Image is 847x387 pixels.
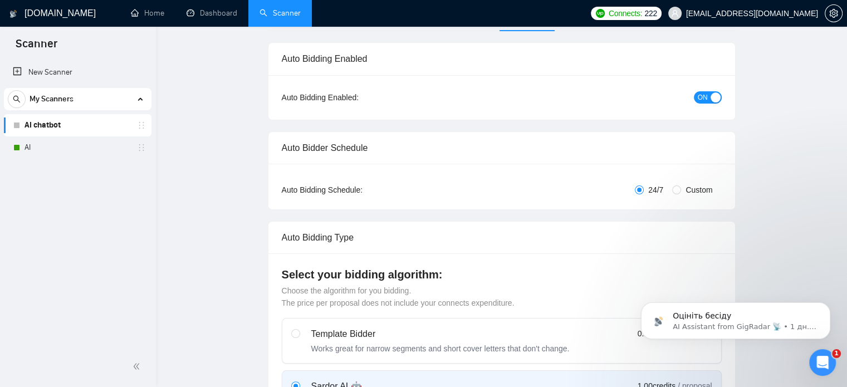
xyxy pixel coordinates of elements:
div: Auto Bidder Schedule [282,132,722,164]
span: 24/7 [644,184,668,196]
span: 222 [644,7,657,19]
a: dashboardDashboard [187,8,237,18]
span: ON [698,91,708,104]
h4: Select your bidding algorithm: [282,267,722,282]
span: Choose the algorithm for you bidding. The price per proposal does not include your connects expen... [282,286,515,307]
div: Auto Bidding Schedule: [282,184,428,196]
iframe: Intercom notifications повідомлення [624,279,847,357]
span: My Scanners [30,88,74,110]
div: Auto Bidding Enabled [282,43,722,75]
span: 1 [832,349,841,358]
span: double-left [133,361,144,372]
div: Template Bidder [311,327,570,341]
a: searchScanner [260,8,301,18]
span: Connects: [609,7,642,19]
span: Scanner [7,36,66,59]
iframe: Intercom live chat [809,349,836,376]
a: New Scanner [13,61,143,84]
div: Auto Bidding Enabled: [282,91,428,104]
button: search [8,90,26,108]
span: setting [825,9,842,18]
span: holder [137,143,146,152]
a: setting [825,9,843,18]
a: homeHome [131,8,164,18]
div: Works great for narrow segments and short cover letters that don't change. [311,343,570,354]
img: upwork-logo.png [596,9,605,18]
button: setting [825,4,843,22]
a: AI chatbot [25,114,130,136]
li: New Scanner [4,61,151,84]
div: Auto Bidding Type [282,222,722,253]
span: Custom [681,184,717,196]
span: user [671,9,679,17]
span: search [8,95,25,103]
a: AI [25,136,130,159]
img: logo [9,5,17,23]
span: holder [137,121,146,130]
li: My Scanners [4,88,151,159]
